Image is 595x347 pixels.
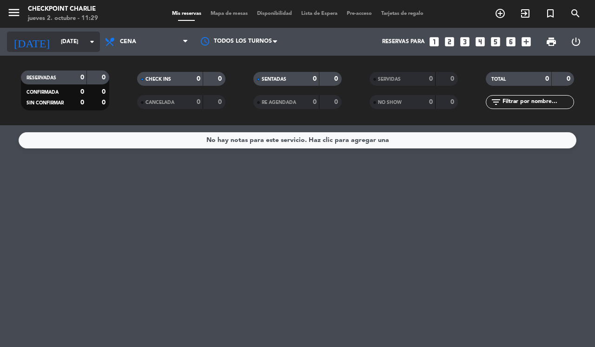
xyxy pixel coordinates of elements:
[26,90,59,95] span: CONFIRMADA
[491,77,506,82] span: TOTAL
[262,100,296,105] span: RE AGENDADA
[206,11,252,16] span: Mapa de mesas
[252,11,297,16] span: Disponibilidad
[567,76,572,82] strong: 0
[262,77,286,82] span: SENTADAS
[197,76,200,82] strong: 0
[102,89,107,95] strong: 0
[206,135,389,146] div: No hay notas para este servicio. Haz clic para agregar una
[520,8,531,19] i: exit_to_app
[218,76,224,82] strong: 0
[120,39,136,45] span: Cena
[377,11,428,16] span: Tarjetas de regalo
[382,39,425,45] span: Reservas para
[26,101,64,105] span: SIN CONFIRMAR
[28,5,98,14] div: Checkpoint Charlie
[28,14,98,23] div: jueves 2. octubre - 11:29
[145,100,174,105] span: CANCELADA
[7,32,56,52] i: [DATE]
[450,99,456,105] strong: 0
[502,97,574,107] input: Filtrar por nombre...
[313,99,317,105] strong: 0
[197,99,200,105] strong: 0
[570,36,582,47] i: power_settings_new
[489,36,502,48] i: looks_5
[490,96,502,108] i: filter_list
[7,6,21,23] button: menu
[167,11,206,16] span: Mis reservas
[218,99,224,105] strong: 0
[545,8,556,19] i: turned_in_not
[378,100,402,105] span: NO SHOW
[545,76,549,82] strong: 0
[459,36,471,48] i: looks_3
[429,76,433,82] strong: 0
[313,76,317,82] strong: 0
[102,99,107,106] strong: 0
[7,6,21,19] i: menu
[378,77,401,82] span: SERVIDAS
[474,36,486,48] i: looks_4
[563,28,588,56] div: LOG OUT
[450,76,456,82] strong: 0
[505,36,517,48] i: looks_6
[26,76,56,80] span: RESERVADAS
[145,77,171,82] span: CHECK INS
[102,74,107,81] strong: 0
[495,8,506,19] i: add_circle_outline
[80,74,84,81] strong: 0
[342,11,377,16] span: Pre-acceso
[86,36,98,47] i: arrow_drop_down
[546,36,557,47] span: print
[520,36,532,48] i: add_box
[334,76,340,82] strong: 0
[570,8,581,19] i: search
[428,36,440,48] i: looks_one
[443,36,456,48] i: looks_two
[429,99,433,105] strong: 0
[334,99,340,105] strong: 0
[297,11,342,16] span: Lista de Espera
[80,99,84,106] strong: 0
[80,89,84,95] strong: 0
